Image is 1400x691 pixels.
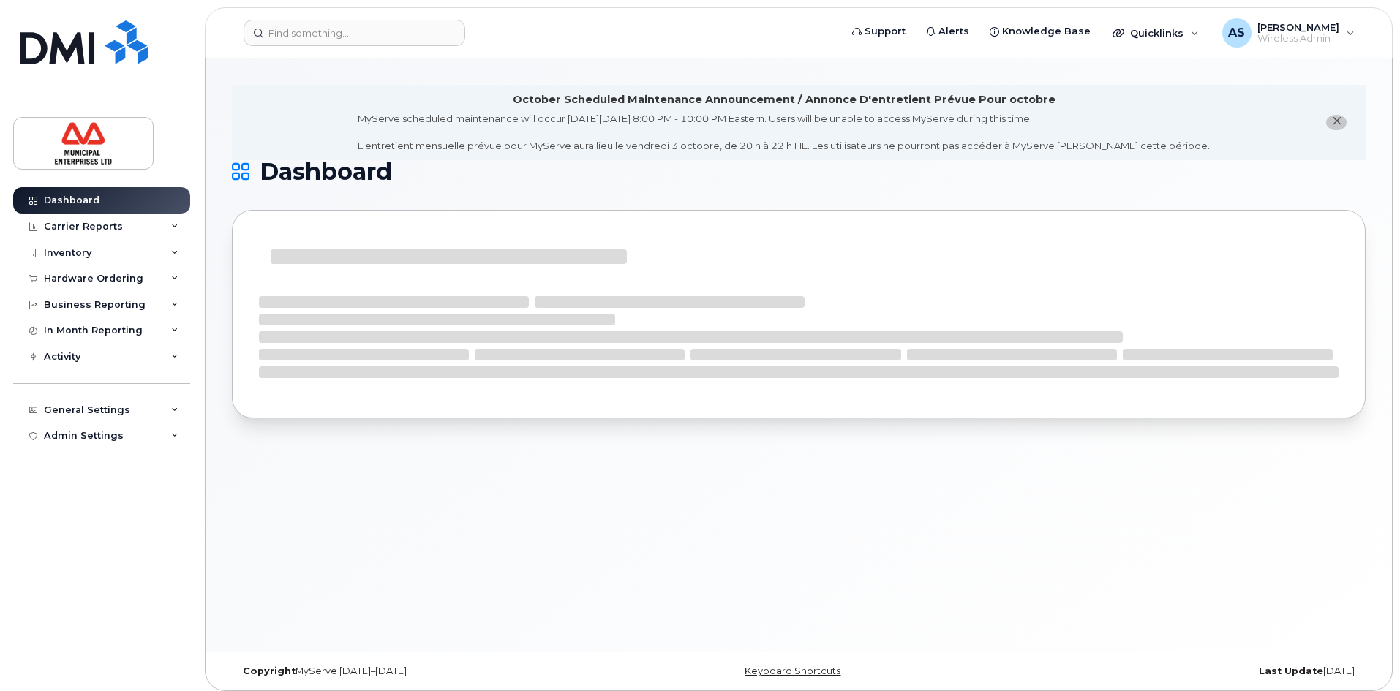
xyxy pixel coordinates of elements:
[1259,665,1323,676] strong: Last Update
[243,665,296,676] strong: Copyright
[358,112,1210,153] div: MyServe scheduled maintenance will occur [DATE][DATE] 8:00 PM - 10:00 PM Eastern. Users will be u...
[1326,115,1347,130] button: close notification
[987,665,1366,677] div: [DATE]
[260,161,392,183] span: Dashboard
[745,665,840,676] a: Keyboard Shortcuts
[513,92,1055,107] div: October Scheduled Maintenance Announcement / Annonce D'entretient Prévue Pour octobre
[232,665,610,677] div: MyServe [DATE]–[DATE]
